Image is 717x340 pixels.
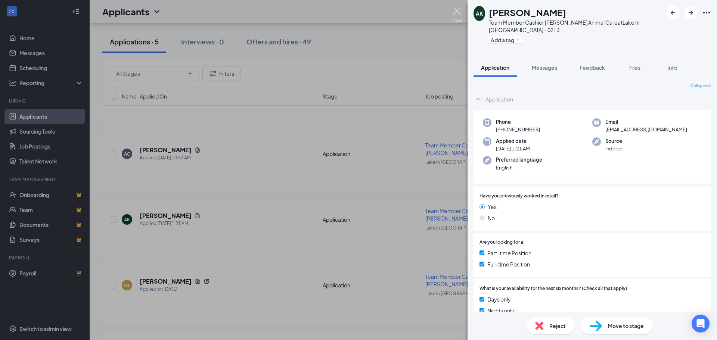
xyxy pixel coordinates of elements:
span: Collapse all [690,83,711,89]
span: Applied date [496,137,530,145]
span: Are you looking for a: [479,239,525,246]
svg: Plus [516,38,520,42]
svg: Ellipses [702,8,711,17]
div: Team Member Cashier [PERSON_NAME] Animal Care at Lake In [GEOGRAPHIC_DATA] - 0213 [489,19,662,34]
button: ArrowRight [684,6,698,19]
span: Preferred language [496,156,542,163]
span: Yes [488,203,497,211]
span: What is your availability for the next six months? (Check all that apply) [479,285,627,292]
span: Files [629,64,640,71]
svg: ChevronUp [474,95,482,104]
div: Application [485,96,513,103]
div: AK [476,10,483,17]
span: Application [481,64,509,71]
span: Full-time Position [487,260,530,268]
span: Days only [487,295,511,303]
span: Reject [549,322,566,330]
svg: ArrowLeftNew [668,8,677,17]
span: English [496,164,542,171]
span: Indeed [605,145,622,152]
span: Messages [532,64,557,71]
span: [EMAIL_ADDRESS][DOMAIN_NAME] [605,126,687,133]
span: Email [605,118,687,126]
span: Phone [496,118,540,126]
div: Open Intercom Messenger [692,315,710,333]
span: Feedback [580,64,605,71]
svg: ArrowRight [686,8,695,17]
button: PlusAdd a tag [489,36,522,44]
h1: [PERSON_NAME] [489,6,566,19]
span: Have you previously worked in retail? [479,193,559,200]
span: [DATE] 1:21 AM [496,145,530,152]
span: Nights only [487,306,514,315]
span: Move to stage [608,322,644,330]
span: Info [667,64,677,71]
span: [PHONE_NUMBER] [496,126,540,133]
span: Source [605,137,622,145]
span: Part-time Position [487,249,531,257]
button: ArrowLeftNew [666,6,680,19]
span: No [488,214,495,222]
